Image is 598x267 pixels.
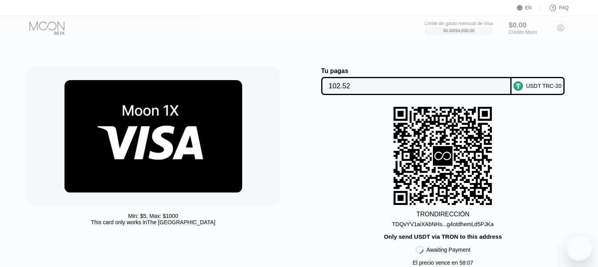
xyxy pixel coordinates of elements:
[425,21,493,26] div: Límite de gasto mensual de Visa
[526,83,562,89] div: USDT TRC-20
[128,213,178,219] div: Min: $ 5 , Max: $ 1000
[412,260,473,266] div: El precio vence en
[443,28,475,33] div: $0.00 / $4,000.00
[525,5,532,11] div: EN
[416,211,469,218] div: TRON DIRECCIÓN
[559,5,569,11] div: FAQ
[307,68,579,95] div: Tu pagasUSDT TRC-20
[392,218,493,227] div: TDQvYV1aiXAbNHs...g4otdhemLd5PJKa
[392,221,493,227] div: TDQvYV1aiXAbNHs...g4otdhemLd5PJKa
[427,247,471,253] div: Awaiting Payment
[459,260,473,266] span: 58 : 07
[321,68,512,75] div: Tu pagas
[567,236,592,261] iframe: Botón para iniciar la ventana de mensajería
[517,4,541,12] div: EN
[425,21,493,35] div: Límite de gasto mensual de Visa$0.00/$4,000.00
[91,219,215,225] div: This card only works in The [GEOGRAPHIC_DATA]
[541,4,569,12] div: FAQ
[384,233,502,240] div: Only send USDT via TRON to this address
